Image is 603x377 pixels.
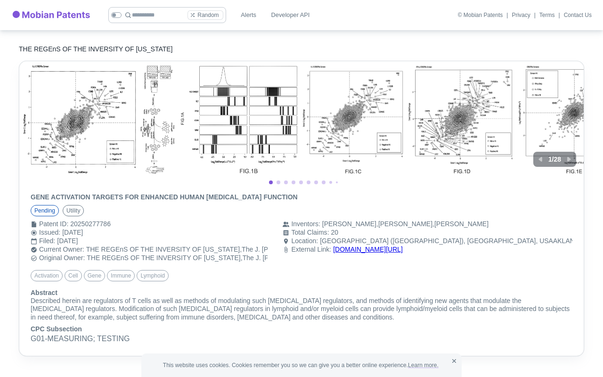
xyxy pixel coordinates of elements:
a: THE REGEnS OF THE INVERSITY OF [US_STATE] [19,38,172,61]
div: immune [107,270,135,281]
a: [PERSON_NAME] [434,220,489,228]
h6: GENE ACTIVATION TARGETS FOR ENHANCED HUMAN [MEDICAL_DATA] FUNCTION [31,193,572,201]
div: , [86,246,268,254]
span: gene [84,271,105,280]
a: [DOMAIN_NAME][URL] [333,246,403,253]
span: cell [65,271,81,280]
div: © Mobian Patents [458,12,503,18]
a: THE REGEnS OF THE INVERSITY OF [US_STATE] [87,254,240,262]
div: Total Claims : [291,229,329,237]
span: activation [31,271,62,280]
div: 20 [331,229,572,237]
img: US20250277786A1-20250904-D00002.png [188,65,299,174]
a: Learn more. [408,362,439,369]
img: US20250277786A1-20250904-D00001.png [140,65,184,174]
div: [GEOGRAPHIC_DATA] ([GEOGRAPHIC_DATA]), [GEOGRAPHIC_DATA], USAAKLAND (AA), [GEOGRAPHIC_DATA] [320,237,572,245]
div: [DATE] [57,237,268,245]
p: Described herein are regulators of T cells as well as methods of modulating such [MEDICAL_DATA] r... [31,297,572,321]
div: | [506,11,508,19]
h6: CPC Subsection [31,325,572,333]
div: , [87,254,268,262]
div: External Link : [291,246,331,254]
div: Issued : [39,229,60,237]
div: , , [322,220,572,228]
button: Random [187,10,223,20]
div: Current Owner : [39,246,84,254]
h6: 1 / 28 [548,156,561,164]
a: Developer API [268,7,314,24]
div: 20250277786 [70,220,268,228]
p: G01 - MEASURING; TESTING [31,333,572,344]
a: Terms [539,12,555,18]
span: lymphoid [137,271,168,280]
a: The J. [PERSON_NAME] Institutes [242,246,344,253]
div: activation [31,270,63,281]
a: Alerts [234,7,264,24]
img: US20250277786A1-20250904-D00000.png [23,65,136,174]
div: Filed : [39,237,55,246]
a: The J. [PERSON_NAME] Institutes [243,254,345,262]
div: cell [65,270,82,281]
img: US20250277786A1-20250904-D00003.png [302,65,404,174]
div: Original Owner : [39,254,85,262]
div: | [559,11,560,19]
a: [PERSON_NAME] [378,220,432,228]
h6: Abstract [31,289,572,297]
a: Contact Us [564,12,592,18]
div: lymphoid [137,270,169,281]
span: immune [107,271,134,280]
a: THE REGEnS OF THE INVERSITY OF [US_STATE] [86,246,240,253]
div: | [534,11,536,19]
div: Inventors : [291,220,320,229]
div: [DATE] [62,229,268,237]
div: Patent ID : [39,220,68,229]
span: This website uses cookies. Cookies remember you so we can give you a better online experience. [163,361,440,369]
a: [PERSON_NAME] [322,220,376,228]
img: US20250277786A1-20250904-D00004.png [407,65,513,174]
div: Location : [291,237,318,246]
div: gene [84,270,105,281]
a: Privacy [512,12,530,18]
